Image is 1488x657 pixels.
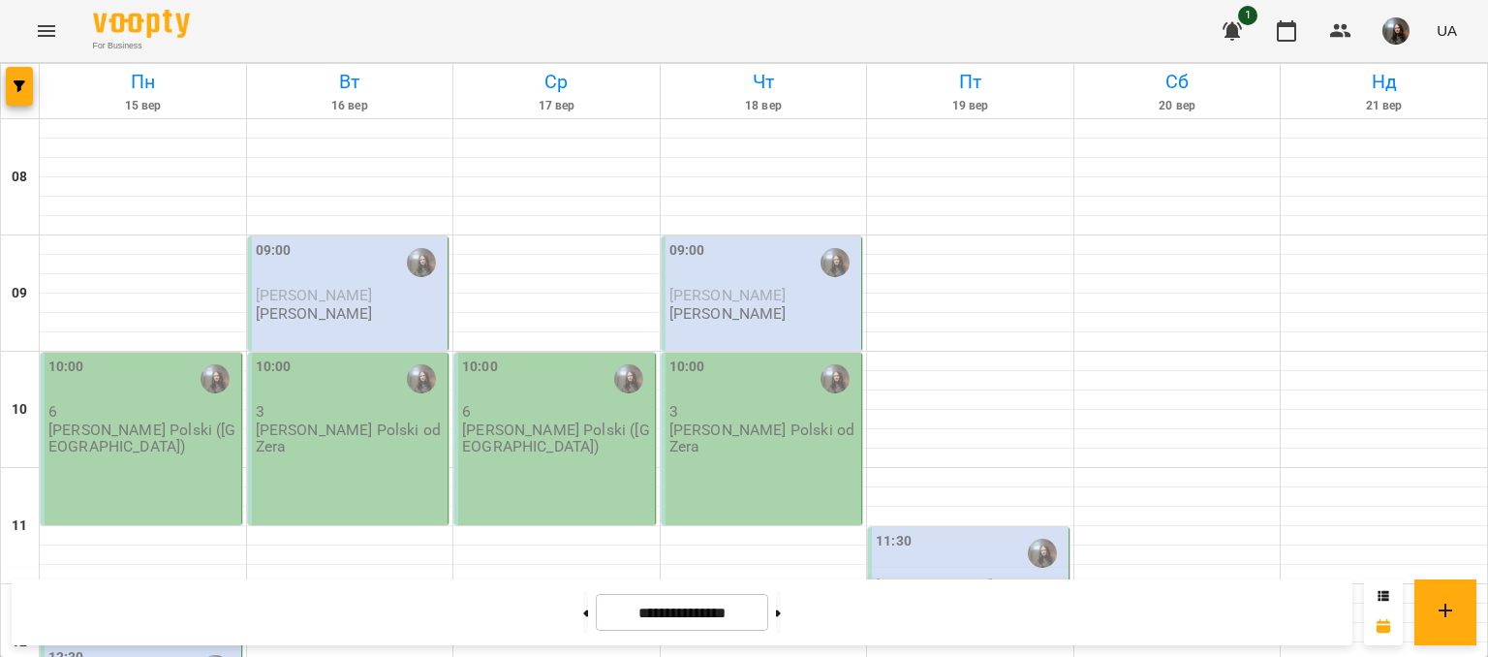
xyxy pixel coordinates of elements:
[23,8,70,54] button: Menu
[614,364,643,393] img: Бойцун Яна Вікторівна
[876,531,912,552] label: 11:30
[870,97,1070,115] h6: 19 вер
[669,305,787,322] p: [PERSON_NAME]
[256,422,445,455] p: [PERSON_NAME] Polski od Zera
[407,248,436,277] img: Бойцун Яна Вікторівна
[462,357,498,378] label: 10:00
[821,248,850,277] img: Бойцун Яна Вікторівна
[1284,67,1484,97] h6: Нд
[250,97,450,115] h6: 16 вер
[462,422,651,455] p: [PERSON_NAME] Polski ([GEOGRAPHIC_DATA])
[43,67,243,97] h6: Пн
[201,364,230,393] img: Бойцун Яна Вікторівна
[664,67,864,97] h6: Чт
[256,305,373,322] p: [PERSON_NAME]
[256,403,445,420] p: 3
[669,286,787,304] span: [PERSON_NAME]
[669,403,858,420] p: 3
[407,364,436,393] img: Бойцун Яна Вікторівна
[12,167,27,188] h6: 08
[1429,13,1465,48] button: UA
[821,364,850,393] img: Бойцун Яна Вікторівна
[48,422,237,455] p: [PERSON_NAME] Polski ([GEOGRAPHIC_DATA])
[256,357,292,378] label: 10:00
[1077,67,1278,97] h6: Сб
[669,240,705,262] label: 09:00
[669,357,705,378] label: 10:00
[1437,20,1457,41] span: UA
[462,403,651,420] p: 6
[12,516,27,537] h6: 11
[669,422,858,455] p: [PERSON_NAME] Polski od Zera
[93,40,190,52] span: For Business
[48,403,237,420] p: 6
[256,240,292,262] label: 09:00
[1284,97,1484,115] h6: 21 вер
[456,97,657,115] h6: 17 вер
[664,97,864,115] h6: 18 вер
[456,67,657,97] h6: Ср
[250,67,450,97] h6: Вт
[1382,17,1410,45] img: 3223da47ea16ff58329dec54ac365d5d.JPG
[870,67,1070,97] h6: Пт
[12,399,27,421] h6: 10
[93,10,190,38] img: Voopty Logo
[48,357,84,378] label: 10:00
[256,286,373,304] span: [PERSON_NAME]
[12,283,27,304] h6: 09
[43,97,243,115] h6: 15 вер
[1028,539,1057,568] img: Бойцун Яна Вікторівна
[1238,6,1257,25] span: 1
[1077,97,1278,115] h6: 20 вер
